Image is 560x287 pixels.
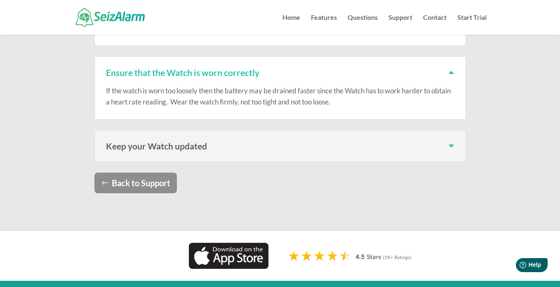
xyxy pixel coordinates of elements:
[75,8,145,26] img: SeizAlarm
[487,255,551,278] iframe: Help widget launcher
[348,14,378,35] a: Questions
[311,14,337,35] a: Features
[282,14,300,35] a: Home
[94,173,177,193] a: Back to Support
[106,68,454,77] h3: Ensure that the Watch is worn correctly
[106,85,454,107] p: If the watch is worn too loosely then the battery may be drained faster since the Watch has to wo...
[106,142,454,150] h3: Keep your Watch updated
[189,243,269,269] img: Download on App Store
[423,14,447,35] a: Contact
[388,14,412,35] a: Support
[189,261,269,270] a: Download seizure detection app on the App Store
[457,14,487,35] a: Start Trial
[288,250,417,264] img: app-store-rating-stars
